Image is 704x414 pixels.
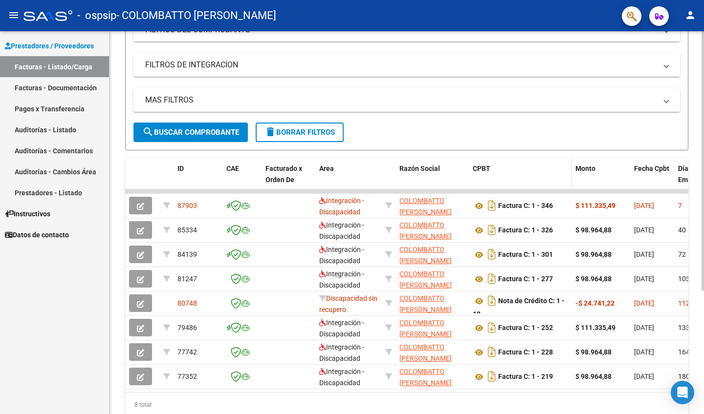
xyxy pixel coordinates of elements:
[399,269,465,289] div: 27426888373
[5,229,69,240] span: Datos de contacto
[575,202,616,209] strong: $ 111.335,49
[396,158,469,201] datatable-header-cell: Razón Social
[473,165,490,172] span: CPBT
[319,294,377,313] span: Discapacidad sin recupero
[319,368,364,387] span: Integración - Discapacidad
[8,9,20,21] mat-icon: menu
[319,319,364,338] span: Integración - Discapacidad
[575,324,616,331] strong: $ 111.335,49
[575,226,612,234] strong: $ 98.964,88
[177,275,197,283] span: 81247
[262,158,315,201] datatable-header-cell: Facturado x Orden De
[572,158,630,201] datatable-header-cell: Monto
[399,246,452,265] span: COLOMBATTO [PERSON_NAME]
[177,202,197,209] span: 87903
[498,324,553,332] strong: Factura C: 1 - 252
[485,247,498,262] i: Descargar documento
[678,299,690,307] span: 112
[142,128,239,137] span: Buscar Comprobante
[399,165,440,172] span: Razón Social
[575,348,612,356] strong: $ 98.964,88
[319,270,364,289] span: Integración - Discapacidad
[5,208,50,219] span: Instructivos
[177,299,197,307] span: 80748
[485,320,498,335] i: Descargar documento
[222,158,262,201] datatable-header-cell: CAE
[575,299,615,307] strong: -$ 24.741,22
[485,198,498,213] i: Descargar documento
[177,250,197,258] span: 84139
[399,195,465,216] div: 27426888373
[133,53,680,77] mat-expansion-panel-header: FILTROS DE INTEGRACION
[315,158,381,201] datatable-header-cell: Area
[634,373,654,380] span: [DATE]
[630,158,674,201] datatable-header-cell: Fecha Cpbt
[399,342,465,362] div: 27426888373
[575,275,612,283] strong: $ 98.964,88
[264,128,335,137] span: Borrar Filtros
[678,226,686,234] span: 40
[473,297,565,318] strong: Nota de Crédito C: 1 - 18
[634,348,654,356] span: [DATE]
[678,275,690,283] span: 103
[634,226,654,234] span: [DATE]
[634,250,654,258] span: [DATE]
[671,381,694,404] div: Open Intercom Messenger
[498,275,553,283] strong: Factura C: 1 - 277
[498,227,553,234] strong: Factura C: 1 - 326
[399,220,465,240] div: 27426888373
[399,317,465,338] div: 27426888373
[399,366,465,387] div: 27426888373
[319,246,364,265] span: Integración - Discapacidad
[116,5,276,26] span: - COLOMBATTO [PERSON_NAME]
[177,324,197,331] span: 79486
[145,95,657,105] mat-panel-title: MAS FILTROS
[319,221,364,240] span: Integración - Discapacidad
[399,294,452,313] span: COLOMBATTO [PERSON_NAME]
[678,202,682,209] span: 7
[319,343,364,362] span: Integración - Discapacidad
[485,369,498,384] i: Descargar documento
[133,88,680,112] mat-expansion-panel-header: MAS FILTROS
[264,126,276,138] mat-icon: delete
[575,373,612,380] strong: $ 98.964,88
[77,5,116,26] span: - ospsip
[634,275,654,283] span: [DATE]
[177,165,184,172] span: ID
[678,348,690,356] span: 164
[399,197,452,216] span: COLOMBATTO [PERSON_NAME]
[498,251,553,259] strong: Factura C: 1 - 301
[174,158,222,201] datatable-header-cell: ID
[498,202,553,210] strong: Factura C: 1 - 346
[177,226,197,234] span: 85334
[177,373,197,380] span: 77352
[575,165,595,172] span: Monto
[226,165,239,172] span: CAE
[319,197,364,216] span: Integración - Discapacidad
[498,349,553,356] strong: Factura C: 1 - 228
[678,373,690,380] span: 180
[485,222,498,238] i: Descargar documento
[256,123,344,142] button: Borrar Filtros
[634,165,669,172] span: Fecha Cpbt
[177,348,197,356] span: 77742
[133,123,248,142] button: Buscar Comprobante
[485,271,498,287] i: Descargar documento
[399,293,465,313] div: 27426888373
[498,373,553,381] strong: Factura C: 1 - 219
[399,319,452,338] span: COLOMBATTO [PERSON_NAME]
[5,41,94,51] span: Prestadores / Proveedores
[145,60,657,70] mat-panel-title: FILTROS DE INTEGRACION
[399,368,452,387] span: COLOMBATTO [PERSON_NAME]
[399,221,452,240] span: COLOMBATTO [PERSON_NAME]
[485,344,498,360] i: Descargar documento
[634,324,654,331] span: [DATE]
[399,244,465,265] div: 27426888373
[678,250,686,258] span: 72
[678,324,690,331] span: 133
[142,126,154,138] mat-icon: search
[485,293,498,309] i: Descargar documento
[684,9,696,21] mat-icon: person
[634,299,654,307] span: [DATE]
[399,343,452,362] span: COLOMBATTO [PERSON_NAME]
